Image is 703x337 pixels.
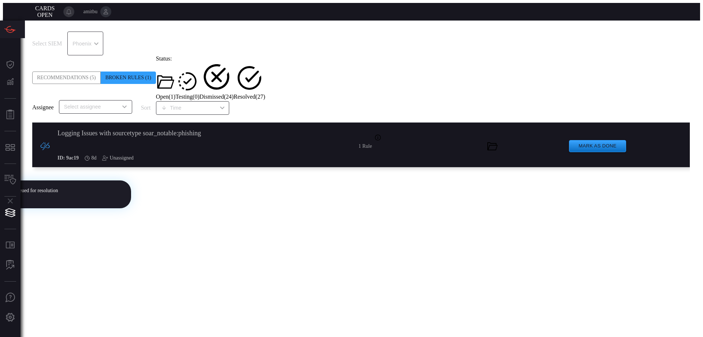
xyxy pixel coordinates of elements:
[200,62,234,100] button: Dismissed(24)
[119,102,130,112] button: Open
[77,9,97,15] span: amitbu
[101,72,156,84] div: Broken Rules (1)
[32,104,54,111] span: Assignee
[72,40,92,47] p: Phoenix
[1,106,19,124] button: Reports
[156,94,175,100] span: Open ( 1 )
[1,204,19,221] button: Cards
[57,129,289,137] div: Logging Issues with sourcetype soar_notable:phishing
[569,140,626,152] button: Mark as Done
[175,71,200,100] button: Testing(0)
[161,104,217,111] div: Time
[32,40,62,47] label: Select SIEM
[156,55,172,62] span: Status:
[1,73,19,91] button: Detections
[102,155,133,161] div: Unassigned
[1,171,19,189] button: Inventory
[91,155,96,161] span: Aug 10, 2025 3:17 PM
[156,72,175,100] button: Open(1)
[1,256,19,274] button: ALERT ANALYSIS
[1,237,19,254] button: Rule Catalog
[61,102,118,111] input: Select assignee
[1,139,19,156] button: MITRE - Detection Posture
[3,188,131,194] div: Card queued for resolution
[234,64,265,100] button: Resolved(27)
[57,155,79,161] h5: ID: 9ac19
[32,72,101,84] div: Recommendations (5)
[175,94,200,100] span: Testing ( 0 )
[234,94,265,100] span: Resolved ( 27 )
[1,289,19,307] button: Ask Us A Question
[1,56,19,73] button: Dashboard
[1,309,19,326] button: Preferences
[37,12,53,18] span: open
[35,5,55,11] span: Cards
[358,143,372,149] h5: 1 Rule
[141,105,151,111] label: sort
[200,94,234,100] span: Dismissed ( 24 )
